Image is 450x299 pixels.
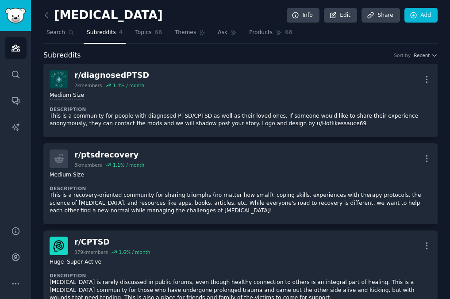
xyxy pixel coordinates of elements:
[43,64,438,137] a: diagnosedPTSDr/diagnosedPTSD2kmembers1.4% / monthMedium SizeDescriptionThis is a community for pe...
[43,50,81,61] span: Subreddits
[50,258,64,267] div: Huge
[119,29,123,37] span: 4
[74,249,108,255] div: 379k members
[74,149,144,161] div: r/ ptsdrecovery
[215,26,240,44] a: Ask
[249,29,273,37] span: Products
[113,162,144,168] div: 1.1 % / month
[50,237,68,255] img: CPTSD
[74,162,102,168] div: 8k members
[67,258,101,267] div: Super Active
[287,8,319,23] a: Info
[172,26,209,44] a: Themes
[50,70,68,88] img: diagnosedPTSD
[50,92,84,100] div: Medium Size
[414,52,430,58] span: Recent
[50,185,431,192] dt: Description
[414,52,438,58] button: Recent
[155,29,162,37] span: 68
[404,8,438,23] a: Add
[46,29,65,37] span: Search
[135,29,151,37] span: Topics
[132,26,165,44] a: Topics68
[285,29,292,37] span: 68
[43,143,438,224] a: r/ptsdrecovery8kmembers1.1% / monthMedium SizeDescriptionThis is a recovery-oriented community fo...
[175,29,196,37] span: Themes
[43,26,77,44] a: Search
[50,106,431,112] dt: Description
[324,8,357,23] a: Edit
[119,249,150,255] div: 1.6 % / month
[74,237,150,248] div: r/ CPTSD
[50,272,431,279] dt: Description
[50,171,84,180] div: Medium Size
[74,70,149,81] div: r/ diagnosedPTSD
[246,26,296,44] a: Products68
[50,112,431,128] p: This is a community for people with diagnosed PTSD/CPTSD as well as their loved ones. If someone ...
[84,26,126,44] a: Subreddits4
[362,8,400,23] a: Share
[394,52,411,58] div: Sort by
[5,8,26,23] img: GummySearch logo
[113,82,144,88] div: 1.4 % / month
[218,29,227,37] span: Ask
[74,82,102,88] div: 2k members
[43,8,163,23] h2: [MEDICAL_DATA]
[50,192,431,215] p: This is a recovery-oriented community for sharing triumphs (no matter how small), coping skills, ...
[87,29,116,37] span: Subreddits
